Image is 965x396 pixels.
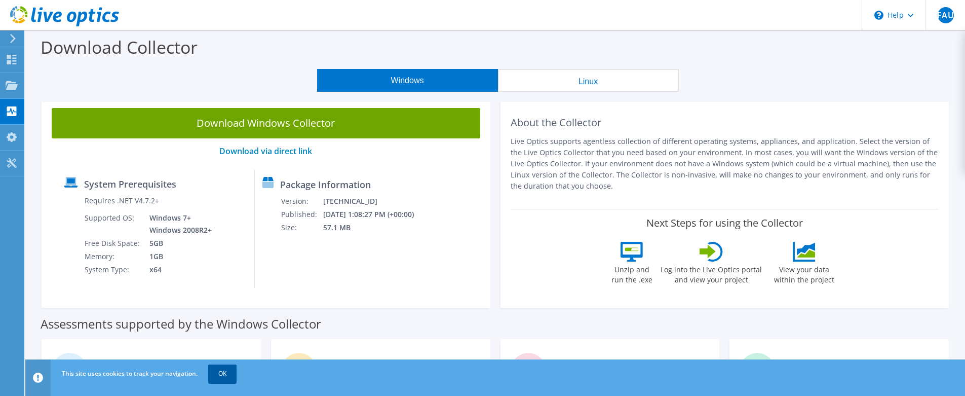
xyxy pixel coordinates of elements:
[62,369,198,378] span: This site uses cookies to track your navigation.
[317,69,498,92] button: Windows
[52,108,480,138] a: Download Windows Collector
[84,263,142,276] td: System Type:
[142,250,214,263] td: 1GB
[608,262,655,285] label: Unzip and run the .exe
[280,179,371,190] label: Package Information
[511,117,939,129] h2: About the Collector
[938,7,954,23] span: FAU
[84,250,142,263] td: Memory:
[84,237,142,250] td: Free Disk Space:
[142,263,214,276] td: x64
[323,195,428,208] td: [TECHNICAL_ID]
[41,35,198,59] label: Download Collector
[281,221,323,234] td: Size:
[767,262,840,285] label: View your data within the project
[219,146,312,157] a: Download via direct link
[281,208,323,221] td: Published:
[660,262,762,285] label: Log into the Live Optics portal and view your project
[142,237,214,250] td: 5GB
[646,217,803,229] label: Next Steps for using the Collector
[208,365,237,383] a: OK
[323,208,428,221] td: [DATE] 1:08:27 PM (+00:00)
[142,211,214,237] td: Windows 7+ Windows 2008R2+
[323,221,428,234] td: 57.1 MB
[498,69,679,92] button: Linux
[84,179,176,189] label: System Prerequisites
[874,11,883,20] svg: \n
[84,211,142,237] td: Supported OS:
[281,195,323,208] td: Version:
[85,196,159,206] label: Requires .NET V4.7.2+
[41,319,321,329] label: Assessments supported by the Windows Collector
[511,136,939,192] p: Live Optics supports agentless collection of different operating systems, appliances, and applica...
